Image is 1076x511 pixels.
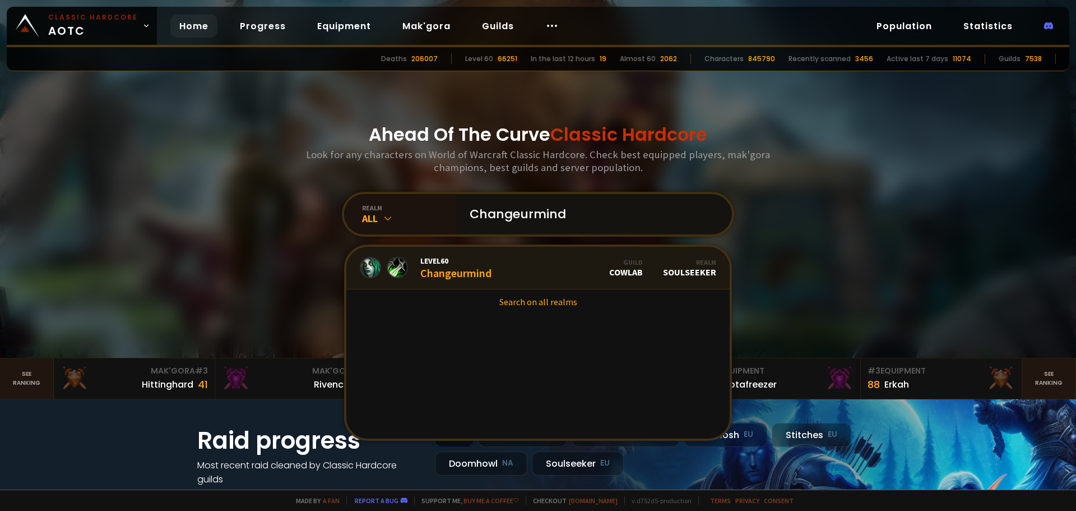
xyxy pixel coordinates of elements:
[953,54,971,64] div: 11074
[704,54,744,64] div: Characters
[463,496,519,505] a: Buy me a coffee
[764,496,794,505] a: Consent
[435,452,527,476] div: Doomhowl
[744,429,753,440] small: EU
[609,258,643,278] div: CowLab
[526,496,618,505] span: Checkout
[748,54,775,64] div: 845790
[308,15,380,38] a: Equipment
[323,496,340,505] a: a fan
[465,54,493,64] div: Level 60
[420,256,491,266] span: Level 60
[569,496,618,505] a: [DOMAIN_NAME]
[231,15,295,38] a: Progress
[48,12,138,39] span: AOTC
[887,54,948,64] div: Active last 7 days
[314,378,349,392] div: Rivench
[498,54,517,64] div: 66251
[868,15,941,38] a: Population
[170,15,217,38] a: Home
[420,256,491,280] div: Changeurmind
[302,148,774,174] h3: Look for any characters on World of Warcraft Classic Hardcore. Check best equipped players, mak'g...
[61,365,208,377] div: Mak'Gora
[663,258,716,278] div: Soulseeker
[346,247,730,289] a: Level60ChangeurmindGuildCowLabRealmSoulseeker
[393,15,460,38] a: Mak'gora
[197,423,421,458] h1: Raid progress
[142,378,193,392] div: Hittinghard
[954,15,1022,38] a: Statistics
[215,358,377,399] a: Mak'Gora#2Rivench100
[855,54,873,64] div: 3456
[362,212,456,225] div: All
[550,122,707,147] span: Classic Hardcore
[884,378,909,392] div: Erkah
[723,378,777,392] div: Notafreezer
[7,7,157,45] a: Classic HardcoreAOTC
[355,496,398,505] a: Report a bug
[828,429,837,440] small: EU
[735,496,759,505] a: Privacy
[600,54,606,64] div: 19
[414,496,519,505] span: Support me,
[411,54,438,64] div: 206007
[381,54,407,64] div: Deaths
[699,358,861,399] a: #2Equipment88Notafreezer
[289,496,340,505] span: Made by
[473,15,523,38] a: Guilds
[54,358,215,399] a: Mak'Gora#3Hittinghard41
[532,452,624,476] div: Soulseeker
[609,258,643,266] div: Guild
[195,365,208,376] span: # 3
[663,258,716,266] div: Realm
[222,365,369,377] div: Mak'Gora
[197,458,421,486] h4: Most recent raid cleaned by Classic Hardcore guilds
[660,54,677,64] div: 2062
[197,487,270,500] a: See all progress
[346,289,730,314] a: Search on all realms
[531,54,595,64] div: In the last 12 hours
[624,496,692,505] span: v. d752d5 - production
[198,377,208,392] div: 41
[600,458,610,469] small: EU
[620,54,656,64] div: Almost 60
[861,358,1022,399] a: #3Equipment88Erkah
[362,204,456,212] div: realm
[868,365,1015,377] div: Equipment
[684,423,767,447] div: Nek'Rosh
[706,365,854,377] div: Equipment
[999,54,1021,64] div: Guilds
[868,365,880,376] span: # 3
[48,12,138,22] small: Classic Hardcore
[1025,54,1042,64] div: 7538
[369,121,707,148] h1: Ahead Of The Curve
[463,194,718,234] input: Search a character...
[772,423,851,447] div: Stitches
[710,496,731,505] a: Terms
[789,54,851,64] div: Recently scanned
[868,377,880,392] div: 88
[502,458,513,469] small: NA
[1022,358,1076,399] a: Seeranking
